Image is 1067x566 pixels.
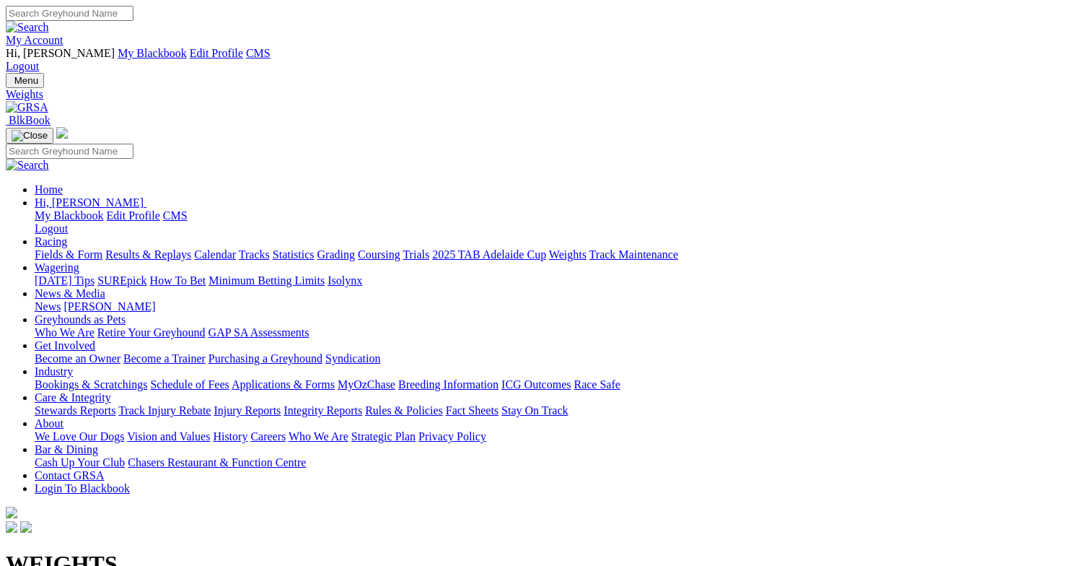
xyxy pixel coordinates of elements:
[418,430,486,443] a: Privacy Policy
[9,114,51,126] span: BlkBook
[6,114,51,126] a: BlkBook
[35,287,105,300] a: News & Media
[35,196,144,209] span: Hi, [PERSON_NAME]
[589,248,678,261] a: Track Maintenance
[118,47,187,59] a: My Blackbook
[239,248,270,261] a: Tracks
[35,404,115,417] a: Stewards Reports
[35,300,1061,313] div: News & Media
[6,47,1061,73] div: My Account
[6,6,133,21] input: Search
[97,274,146,287] a: SUREpick
[351,430,416,443] a: Strategic Plan
[35,339,95,352] a: Get Involved
[35,248,102,261] a: Fields & Form
[35,326,1061,339] div: Greyhounds as Pets
[6,34,63,46] a: My Account
[128,456,306,469] a: Chasers Restaurant & Function Centre
[365,404,443,417] a: Rules & Policies
[6,128,53,144] button: Toggle navigation
[338,378,395,391] a: MyOzChase
[35,430,124,443] a: We Love Our Dogs
[6,144,133,159] input: Search
[213,430,247,443] a: History
[6,521,17,533] img: facebook.svg
[150,274,206,287] a: How To Bet
[35,326,95,339] a: Who We Are
[35,456,1061,469] div: Bar & Dining
[14,75,38,86] span: Menu
[6,73,44,88] button: Toggle navigation
[6,159,49,172] img: Search
[403,248,429,261] a: Trials
[284,404,362,417] a: Integrity Reports
[150,378,229,391] a: Schedule of Fees
[328,274,362,287] a: Isolynx
[6,21,49,34] img: Search
[35,417,63,430] a: About
[325,352,380,365] a: Syndication
[6,60,39,72] a: Logout
[273,248,315,261] a: Statistics
[208,352,322,365] a: Purchasing a Greyhound
[398,378,499,391] a: Breeding Information
[35,222,68,235] a: Logout
[35,274,1061,287] div: Wagering
[127,430,210,443] a: Vision and Values
[574,378,620,391] a: Race Safe
[194,248,236,261] a: Calendar
[35,261,79,274] a: Wagering
[35,313,126,326] a: Greyhounds as Pets
[35,248,1061,261] div: Racing
[63,300,155,313] a: [PERSON_NAME]
[208,326,309,339] a: GAP SA Assessments
[35,183,63,196] a: Home
[35,274,95,287] a: [DATE] Tips
[35,209,1061,235] div: Hi, [PERSON_NAME]
[35,456,125,469] a: Cash Up Your Club
[35,378,1061,391] div: Industry
[6,88,1061,101] a: Weights
[6,101,48,114] img: GRSA
[35,404,1061,417] div: Care & Integrity
[123,352,206,365] a: Become a Trainer
[35,482,130,495] a: Login To Blackbook
[20,521,32,533] img: twitter.svg
[250,430,286,443] a: Careers
[6,507,17,518] img: logo-grsa-white.png
[35,300,61,313] a: News
[35,352,1061,365] div: Get Involved
[118,404,211,417] a: Track Injury Rebate
[105,248,191,261] a: Results & Replays
[208,274,325,287] a: Minimum Betting Limits
[232,378,335,391] a: Applications & Forms
[56,127,68,139] img: logo-grsa-white.png
[549,248,587,261] a: Weights
[501,378,571,391] a: ICG Outcomes
[289,430,348,443] a: Who We Are
[35,430,1061,443] div: About
[214,404,281,417] a: Injury Reports
[35,469,104,482] a: Contact GRSA
[6,47,115,59] span: Hi, [PERSON_NAME]
[12,130,48,141] img: Close
[432,248,546,261] a: 2025 TAB Adelaide Cup
[35,235,67,248] a: Racing
[97,326,206,339] a: Retire Your Greyhound
[190,47,243,59] a: Edit Profile
[107,209,160,222] a: Edit Profile
[35,443,98,456] a: Bar & Dining
[446,404,499,417] a: Fact Sheets
[246,47,271,59] a: CMS
[358,248,400,261] a: Coursing
[35,196,146,209] a: Hi, [PERSON_NAME]
[35,378,147,391] a: Bookings & Scratchings
[35,209,104,222] a: My Blackbook
[35,352,120,365] a: Become an Owner
[501,404,568,417] a: Stay On Track
[317,248,355,261] a: Grading
[35,365,73,378] a: Industry
[35,391,111,404] a: Care & Integrity
[163,209,188,222] a: CMS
